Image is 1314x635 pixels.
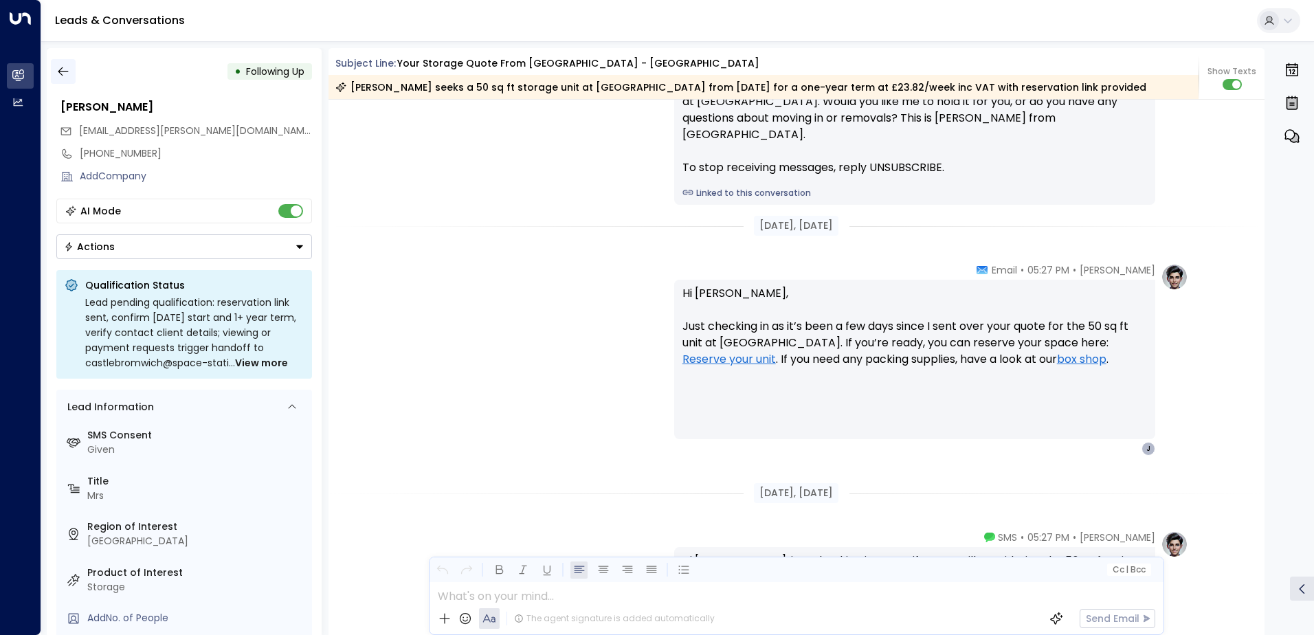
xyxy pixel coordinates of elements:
[235,355,288,370] span: View more
[87,566,307,580] label: Product of Interest
[85,295,304,370] div: Lead pending qualification: reservation link sent, confirm [DATE] start and 1+ year term, verify ...
[1142,442,1155,456] div: J
[998,531,1017,544] span: SMS
[80,146,312,161] div: [PHONE_NUMBER]
[87,534,307,548] div: [GEOGRAPHIC_DATA]
[1021,531,1024,544] span: •
[682,553,1147,619] div: Hi [PERSON_NAME], just checking in to see if you’re still considering the 50 sq ft unit at [GEOGR...
[514,612,715,625] div: The agent signature is added automatically
[60,99,312,115] div: [PERSON_NAME]
[1080,263,1155,277] span: [PERSON_NAME]
[56,234,312,259] div: Button group with a nested menu
[1207,65,1256,78] span: Show Texts
[1073,531,1076,544] span: •
[434,561,451,579] button: Undo
[87,443,307,457] div: Given
[80,204,121,218] div: AI Mode
[1106,564,1150,577] button: Cc|Bcc
[56,234,312,259] button: Actions
[64,241,115,253] div: Actions
[79,124,313,137] span: [EMAIL_ADDRESS][PERSON_NAME][DOMAIN_NAME]
[1073,263,1076,277] span: •
[87,580,307,594] div: Storage
[1027,263,1069,277] span: 05:27 PM
[1057,351,1106,368] a: box shop
[1112,565,1145,575] span: Cc Bcc
[246,65,304,78] span: Following Up
[1126,565,1128,575] span: |
[682,351,776,368] a: Reserve your unit
[397,56,759,71] div: Your storage quote from [GEOGRAPHIC_DATA] - [GEOGRAPHIC_DATA]
[1161,531,1188,558] img: profile-logo.png
[87,520,307,534] label: Region of Interest
[754,483,838,503] div: [DATE], [DATE]
[754,216,838,236] div: [DATE], [DATE]
[682,187,1147,199] a: Linked to this conversation
[63,400,154,414] div: Lead Information
[234,59,241,84] div: •
[992,263,1017,277] span: Email
[87,474,307,489] label: Title
[335,80,1146,94] div: [PERSON_NAME] seeks a 50 sq ft storage unit at [GEOGRAPHIC_DATA] from [DATE] for a one-year term ...
[87,489,307,503] div: Mrs
[87,428,307,443] label: SMS Consent
[87,611,307,625] div: AddNo. of People
[80,169,312,183] div: AddCompany
[1161,263,1188,291] img: profile-logo.png
[335,56,396,70] span: Subject Line:
[458,561,475,579] button: Redo
[682,77,1147,176] div: Hi [PERSON_NAME], just checking in to see if you’re still interested in the 50 sq ft unit at [GEO...
[1027,531,1069,544] span: 05:27 PM
[682,285,1147,384] p: Hi [PERSON_NAME], Just checking in as it’s been a few days since I sent over your quote for the 5...
[79,124,312,138] span: justine.lynch@aol.co.uk
[1021,263,1024,277] span: •
[1080,531,1155,544] span: [PERSON_NAME]
[55,12,185,28] a: Leads & Conversations
[85,278,304,292] p: Qualification Status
